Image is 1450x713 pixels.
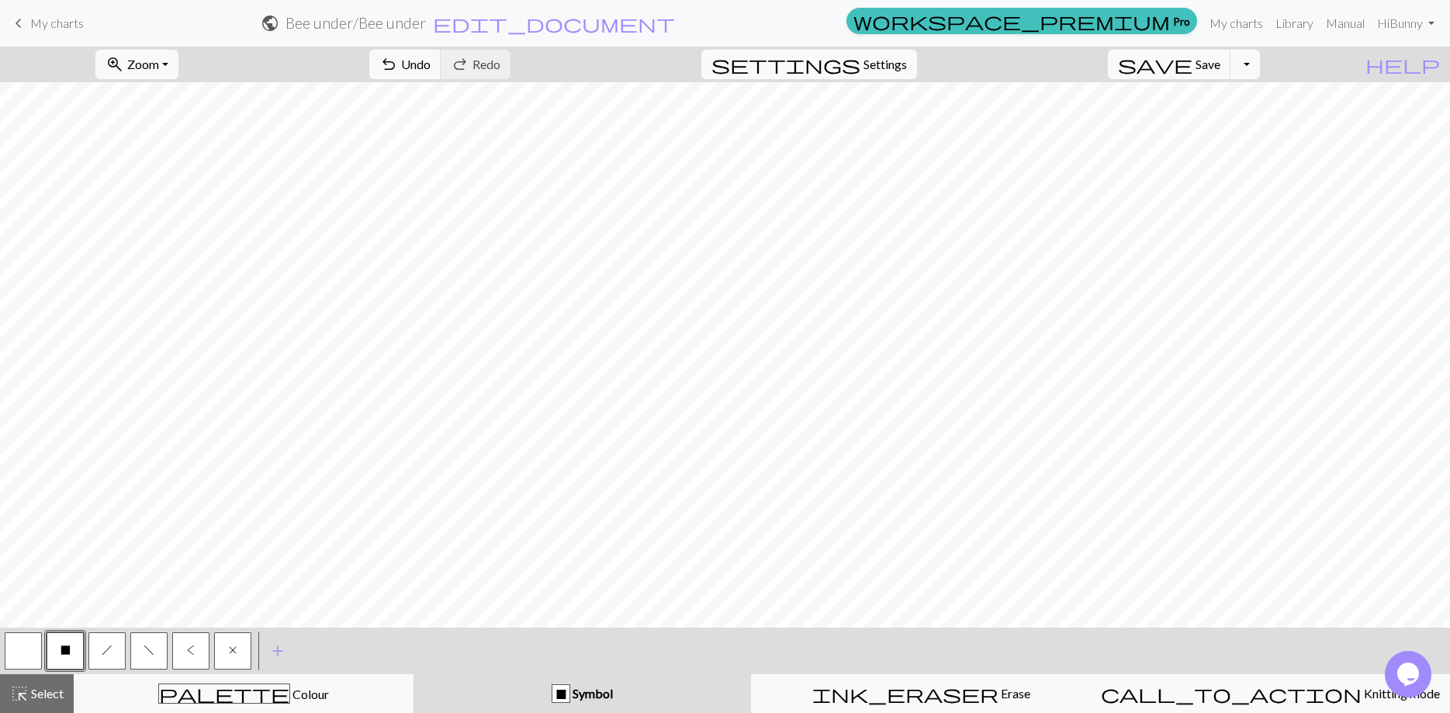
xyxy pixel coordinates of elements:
[47,632,84,670] button: X
[261,12,279,34] span: public
[130,632,168,670] button: f
[853,10,1170,32] span: workspace_premium
[144,644,154,656] span: left leaning decrease
[1385,651,1434,697] iframe: chat widget
[159,683,289,704] span: palette
[1101,683,1362,704] span: call_to_action
[401,57,431,71] span: Undo
[29,686,64,701] span: Select
[1371,8,1441,39] a: HiBunny
[1118,54,1192,75] span: save
[1196,57,1220,71] span: Save
[172,632,209,670] button: <
[1091,674,1450,713] button: Knitting mode
[1203,8,1269,39] a: My charts
[88,632,126,670] button: h
[751,674,1091,713] button: Erase
[61,644,71,656] span: no stitch
[1269,8,1320,39] a: Library
[1108,50,1231,79] button: Save
[30,16,84,30] span: My charts
[998,686,1030,701] span: Erase
[1365,54,1440,75] span: help
[846,8,1197,34] a: Pro
[863,55,907,74] span: Settings
[433,12,675,34] span: edit_document
[711,55,860,74] i: Settings
[74,674,414,713] button: Colour
[570,686,613,701] span: Symbol
[701,50,917,79] button: SettingsSettings
[1320,8,1371,39] a: Manual
[106,54,124,75] span: zoom_in
[290,687,329,701] span: Colour
[102,644,112,656] span: right leaning decrease
[711,54,860,75] span: settings
[414,674,752,713] button: X Symbol
[379,54,398,75] span: undo
[286,14,426,32] h2: Bee under / Bee under
[369,50,441,79] button: Undo
[127,57,159,71] span: Zoom
[812,683,998,704] span: ink_eraser
[268,640,287,662] span: add
[9,12,28,34] span: keyboard_arrow_left
[1362,686,1440,701] span: Knitting mode
[214,632,251,670] button: x
[552,685,569,704] div: X
[10,683,29,704] span: highlight_alt
[9,10,84,36] a: My charts
[95,50,178,79] button: Zoom
[187,644,195,656] span: twisted knit
[229,644,237,656] span: no stitch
